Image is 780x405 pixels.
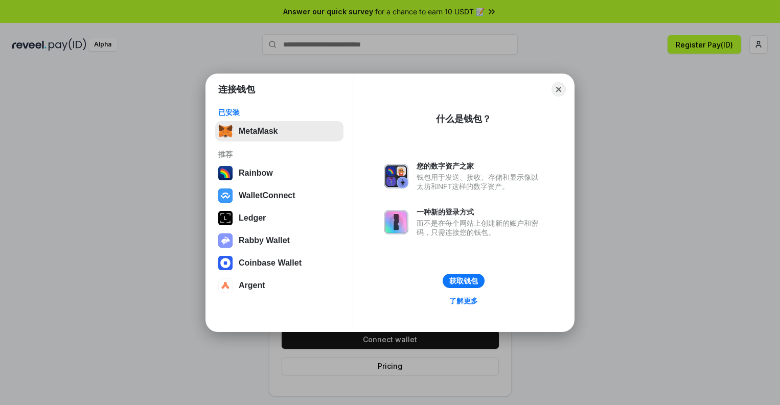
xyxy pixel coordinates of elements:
img: svg+xml,%3Csvg%20width%3D%2228%22%20height%3D%2228%22%20viewBox%3D%220%200%2028%2028%22%20fill%3D... [218,278,233,293]
h1: 连接钱包 [218,83,255,96]
div: Coinbase Wallet [239,258,302,268]
button: Argent [215,275,343,296]
div: 推荐 [218,150,340,159]
div: 已安装 [218,108,340,117]
img: svg+xml,%3Csvg%20width%3D%22120%22%20height%3D%22120%22%20viewBox%3D%220%200%20120%20120%22%20fil... [218,166,233,180]
div: 了解更多 [449,296,478,305]
div: 您的数字资产之家 [417,161,543,171]
div: Argent [239,281,265,290]
div: 什么是钱包？ [436,113,491,125]
img: svg+xml,%3Csvg%20fill%3D%22none%22%20height%3D%2233%22%20viewBox%3D%220%200%2035%2033%22%20width%... [218,124,233,138]
img: svg+xml,%3Csvg%20xmlns%3D%22http%3A%2F%2Fwww.w3.org%2F2000%2Fsvg%22%20fill%3D%22none%22%20viewBox... [384,164,408,188]
div: 而不是在每个网站上创建新的账户和密码，只需连接您的钱包。 [417,219,543,237]
button: Rabby Wallet [215,230,343,251]
img: svg+xml,%3Csvg%20width%3D%2228%22%20height%3D%2228%22%20viewBox%3D%220%200%2028%2028%22%20fill%3D... [218,188,233,203]
div: Rainbow [239,169,273,178]
button: Rainbow [215,163,343,183]
div: Ledger [239,213,266,223]
div: 获取钱包 [449,276,478,285]
img: svg+xml,%3Csvg%20width%3D%2228%22%20height%3D%2228%22%20viewBox%3D%220%200%2028%2028%22%20fill%3D... [218,256,233,270]
button: Close [552,82,566,97]
div: MetaMask [239,127,278,136]
div: 一种新的登录方式 [417,207,543,217]
div: WalletConnect [239,191,295,200]
div: 钱包用于发送、接收、存储和显示像以太坊和NFT这样的数字资产。 [417,173,543,191]
a: 了解更多 [443,294,484,307]
button: 获取钱包 [443,274,485,288]
img: svg+xml,%3Csvg%20xmlns%3D%22http%3A%2F%2Fwww.w3.org%2F2000%2Fsvg%22%20fill%3D%22none%22%20viewBox... [384,210,408,234]
button: Coinbase Wallet [215,253,343,273]
button: WalletConnect [215,185,343,206]
img: svg+xml,%3Csvg%20xmlns%3D%22http%3A%2F%2Fwww.w3.org%2F2000%2Fsvg%22%20fill%3D%22none%22%20viewBox... [218,233,233,248]
button: Ledger [215,208,343,228]
img: svg+xml,%3Csvg%20xmlns%3D%22http%3A%2F%2Fwww.w3.org%2F2000%2Fsvg%22%20width%3D%2228%22%20height%3... [218,211,233,225]
button: MetaMask [215,121,343,141]
div: Rabby Wallet [239,236,290,245]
